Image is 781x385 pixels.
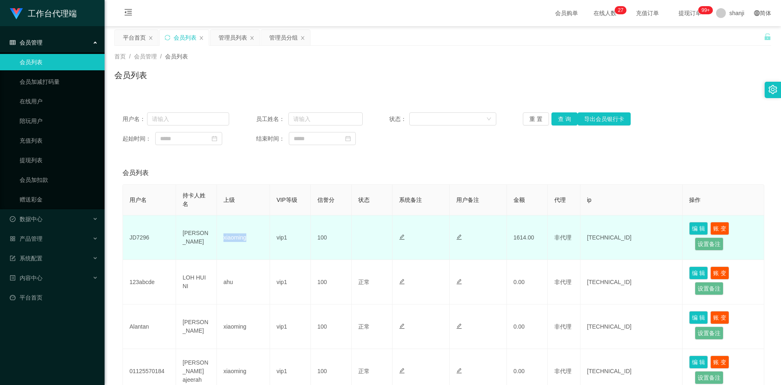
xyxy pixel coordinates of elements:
[223,197,235,203] span: 上级
[165,53,188,60] span: 会员列表
[20,152,98,168] a: 提现列表
[507,260,548,304] td: 0.00
[580,215,683,260] td: [TECHNICAL_ID]
[20,93,98,110] a: 在线用户
[358,323,370,330] span: 正常
[710,222,729,235] button: 账 变
[147,112,230,125] input: 请输入
[695,327,723,340] button: 设置备注
[176,304,217,349] td: [PERSON_NAME]
[768,85,777,94] i: 图标: setting
[554,323,571,330] span: 非代理
[615,6,627,14] sup: 27
[507,304,548,349] td: 0.00
[277,197,297,203] span: VIP等级
[10,255,16,261] i: 图标: form
[199,36,204,40] i: 图标: close
[554,234,571,241] span: 非代理
[114,53,126,60] span: 首页
[123,168,149,178] span: 会员列表
[10,236,16,242] i: 图标: appstore-o
[20,132,98,149] a: 充值列表
[270,260,311,304] td: vip1
[456,323,462,329] i: 图标: edit
[20,191,98,208] a: 赠送彩金
[632,10,663,16] span: 充值订单
[123,115,147,123] span: 用户名：
[288,112,363,125] input: 请输入
[10,255,42,262] span: 系统配置
[456,234,462,240] i: 图标: edit
[620,6,623,14] p: 7
[689,197,701,203] span: 操作
[123,260,176,304] td: 123abcde
[165,35,170,40] i: 图标: sync
[764,33,771,40] i: 图标: unlock
[554,368,571,374] span: 非代理
[270,304,311,349] td: vip1
[399,368,405,374] i: 图标: edit
[317,197,335,203] span: 信誉分
[580,304,683,349] td: [TECHNICAL_ID]
[217,215,270,260] td: xiaoming
[399,279,405,284] i: 图标: edit
[10,289,98,306] a: 图标: dashboard平台首页
[10,216,42,222] span: 数据中心
[689,356,708,369] button: 编 辑
[123,134,155,143] span: 起始时间：
[589,10,620,16] span: 在线人数
[456,279,462,284] i: 图标: edit
[689,222,708,235] button: 编 辑
[698,6,713,14] sup: 979
[587,197,591,203] span: ip
[399,197,422,203] span: 系统备注
[389,115,409,123] span: 状态：
[358,197,370,203] span: 状态
[212,136,217,141] i: 图标: calendar
[523,112,549,125] button: 重 置
[160,53,162,60] span: /
[456,368,462,374] i: 图标: edit
[695,371,723,384] button: 设置备注
[674,10,705,16] span: 提现订单
[217,260,270,304] td: ahu
[219,30,247,45] div: 管理员列表
[689,266,708,280] button: 编 辑
[300,36,305,40] i: 图标: close
[176,260,217,304] td: LOH HUI NI
[123,30,146,45] div: 平台首页
[20,54,98,70] a: 会员列表
[486,116,491,122] i: 图标: down
[148,36,153,40] i: 图标: close
[123,215,176,260] td: JD7296
[399,234,405,240] i: 图标: edit
[217,304,270,349] td: xiaoming
[256,115,289,123] span: 员工姓名：
[695,282,723,295] button: 设置备注
[710,311,729,324] button: 账 变
[129,197,147,203] span: 用户名
[358,279,370,285] span: 正常
[399,323,405,329] i: 图标: edit
[269,30,298,45] div: 管理员分组
[710,266,729,280] button: 账 变
[10,8,23,20] img: logo.9652507e.png
[345,136,351,141] i: 图标: calendar
[551,112,578,125] button: 查 询
[695,237,723,251] button: 设置备注
[270,215,311,260] td: vip1
[20,172,98,188] a: 会员加扣款
[20,74,98,90] a: 会员加减打码量
[618,6,621,14] p: 2
[176,215,217,260] td: [PERSON_NAME]
[183,192,205,207] span: 持卡人姓名
[580,260,683,304] td: [TECHNICAL_ID]
[456,197,479,203] span: 用户备注
[311,260,352,304] td: 100
[20,113,98,129] a: 陪玩用户
[507,215,548,260] td: 1614.00
[250,36,254,40] i: 图标: close
[114,0,142,27] i: 图标: menu-fold
[129,53,131,60] span: /
[114,69,147,81] h1: 会员列表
